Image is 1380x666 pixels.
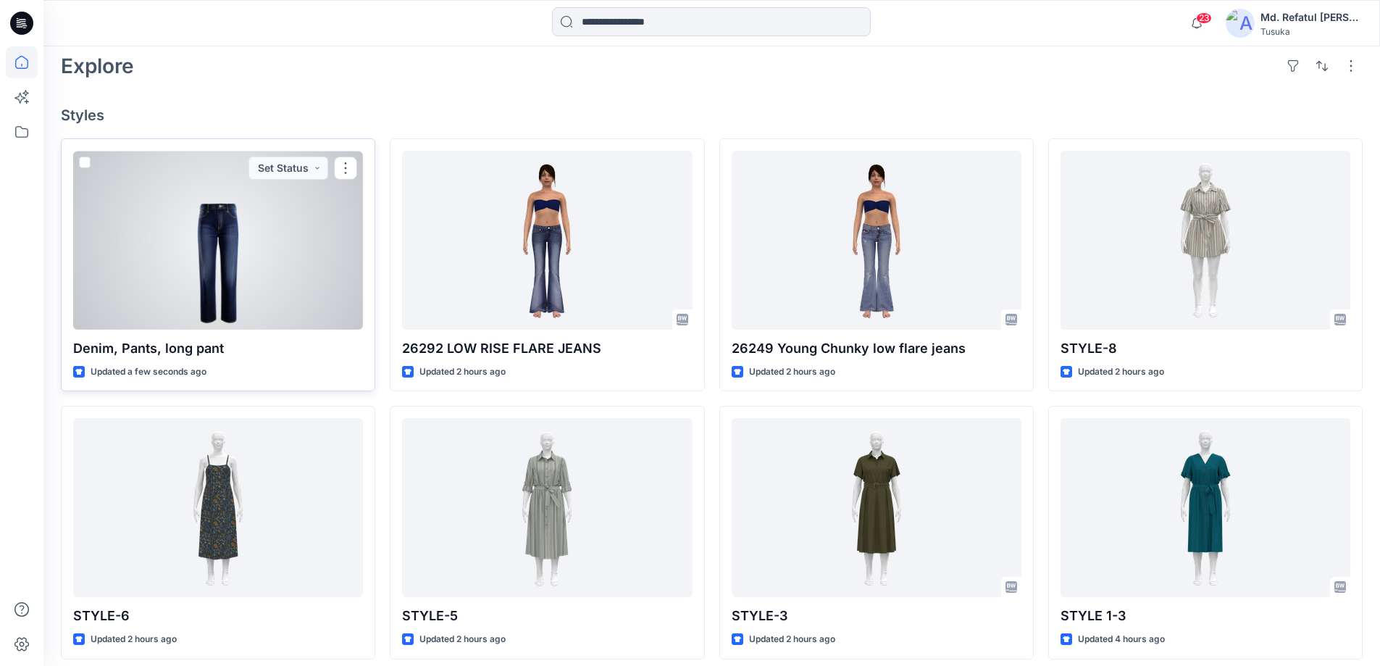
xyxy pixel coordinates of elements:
[1061,151,1350,330] a: STYLE-8
[402,418,692,597] a: STYLE-5
[419,365,506,380] p: Updated 2 hours ago
[73,338,363,359] p: Denim, Pants, long pant
[749,365,835,380] p: Updated 2 hours ago
[91,632,177,647] p: Updated 2 hours ago
[1078,365,1164,380] p: Updated 2 hours ago
[61,54,134,78] h2: Explore
[1078,632,1165,647] p: Updated 4 hours ago
[61,107,1363,124] h4: Styles
[1061,418,1350,597] a: STYLE 1-3
[732,151,1021,330] a: 26249 Young Chunky low flare jeans
[732,606,1021,626] p: STYLE-3
[91,365,206,380] p: Updated a few seconds ago
[73,418,363,597] a: STYLE-6
[73,606,363,626] p: STYLE-6
[419,632,506,647] p: Updated 2 hours ago
[73,151,363,330] a: Denim, Pants, long pant
[1226,9,1255,38] img: avatar
[1260,9,1362,26] div: Md. Refatul [PERSON_NAME]
[1260,26,1362,37] div: Tusuka
[402,338,692,359] p: 26292 LOW RISE FLARE JEANS
[402,151,692,330] a: 26292 LOW RISE FLARE JEANS
[1196,12,1212,24] span: 23
[749,632,835,647] p: Updated 2 hours ago
[1061,338,1350,359] p: STYLE-8
[732,418,1021,597] a: STYLE-3
[1061,606,1350,626] p: STYLE 1-3
[732,338,1021,359] p: 26249 Young Chunky low flare jeans
[402,606,692,626] p: STYLE-5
